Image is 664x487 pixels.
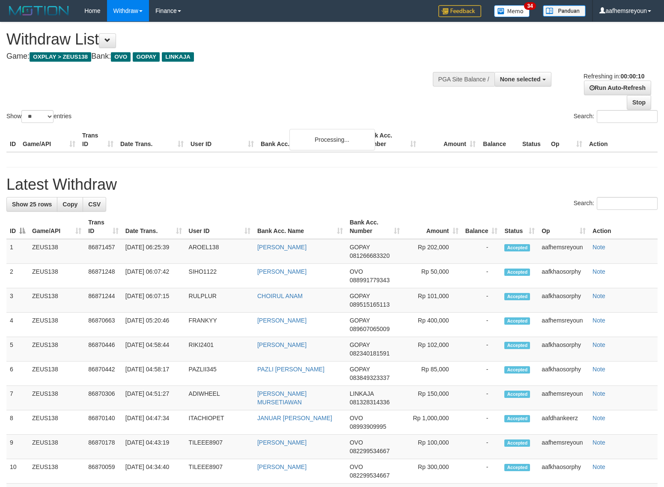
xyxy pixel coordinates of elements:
th: Amount [420,128,479,152]
span: GOPAY [350,366,370,373]
span: Copy 082299534667 to clipboard [350,448,390,454]
a: Note [593,415,605,421]
a: Note [593,439,605,446]
th: Action [586,128,658,152]
span: Copy 081266683320 to clipboard [350,252,390,259]
label: Search: [574,197,658,210]
td: [DATE] 04:34:40 [122,459,185,484]
td: aafkhaosorphy [538,288,589,313]
img: Feedback.jpg [438,5,481,17]
a: Note [593,293,605,299]
td: Rp 1,000,000 [403,410,462,435]
td: ZEUS138 [29,362,85,386]
th: Balance [479,128,519,152]
th: Balance: activate to sort column ascending [462,215,501,239]
td: 86870140 [85,410,122,435]
th: Op [548,128,586,152]
a: [PERSON_NAME] [257,268,307,275]
select: Showentries [21,110,54,123]
td: RULPLUR [185,288,254,313]
a: Stop [627,95,651,110]
th: Amount: activate to sort column ascending [403,215,462,239]
div: PGA Site Balance / [433,72,494,87]
th: User ID [187,128,257,152]
td: ITACHIOPET [185,410,254,435]
span: OXPLAY > ZEUS138 [30,52,91,62]
td: 1 [6,239,29,264]
td: ZEUS138 [29,435,85,459]
th: ID [6,128,19,152]
span: Copy 082340181591 to clipboard [350,350,390,357]
td: 3 [6,288,29,313]
td: 5 [6,337,29,362]
td: aafhemsreyoun [538,435,589,459]
td: 86871244 [85,288,122,313]
a: PAZLI [PERSON_NAME] [257,366,325,373]
td: TILEEE8907 [185,435,254,459]
th: Trans ID: activate to sort column ascending [85,215,122,239]
span: Copy 088991779343 to clipboard [350,277,390,284]
a: Note [593,463,605,470]
th: Bank Acc. Number [360,128,420,152]
td: Rp 102,000 [403,337,462,362]
td: aafkhaosorphy [538,362,589,386]
span: None selected [500,76,541,83]
a: [PERSON_NAME] [257,463,307,470]
td: 86870059 [85,459,122,484]
th: Status [519,128,548,152]
td: [DATE] 04:47:34 [122,410,185,435]
td: 10 [6,459,29,484]
span: OVO [111,52,131,62]
span: Copy 089607065009 to clipboard [350,326,390,332]
td: 86870446 [85,337,122,362]
td: [DATE] 06:07:15 [122,288,185,313]
td: TILEEE8907 [185,459,254,484]
a: Note [593,268,605,275]
td: Rp 101,000 [403,288,462,313]
td: Rp 85,000 [403,362,462,386]
th: Date Trans.: activate to sort column ascending [122,215,185,239]
span: OVO [350,268,363,275]
td: aafhemsreyoun [538,386,589,410]
td: [DATE] 06:25:39 [122,239,185,264]
span: Accepted [504,366,530,373]
td: - [462,459,501,484]
td: - [462,337,501,362]
span: Copy 083849323337 to clipboard [350,374,390,381]
span: OVO [350,463,363,470]
a: [PERSON_NAME] [257,244,307,251]
h4: Game: Bank: [6,52,434,61]
td: Rp 100,000 [403,435,462,459]
span: GOPAY [350,317,370,324]
td: - [462,313,501,337]
td: - [462,386,501,410]
span: LINKAJA [162,52,194,62]
td: 86870442 [85,362,122,386]
span: Accepted [504,415,530,422]
td: [DATE] 04:58:17 [122,362,185,386]
td: 86871248 [85,264,122,288]
td: ZEUS138 [29,264,85,288]
label: Search: [574,110,658,123]
span: Show 25 rows [12,201,52,208]
td: Rp 400,000 [403,313,462,337]
input: Search: [597,110,658,123]
th: ID: activate to sort column descending [6,215,29,239]
a: Copy [57,197,83,212]
span: LINKAJA [350,390,374,397]
span: Copy 082299534667 to clipboard [350,472,390,479]
a: [PERSON_NAME] [257,317,307,324]
th: Bank Acc. Name [257,128,360,152]
th: Bank Acc. Name: activate to sort column ascending [254,215,346,239]
span: GOPAY [350,293,370,299]
td: ZEUS138 [29,313,85,337]
td: ZEUS138 [29,337,85,362]
label: Show entries [6,110,71,123]
td: aafdhankeerz [538,410,589,435]
a: CSV [83,197,106,212]
td: 7 [6,386,29,410]
span: OVO [350,439,363,446]
button: None selected [494,72,551,87]
td: - [462,264,501,288]
span: GOPAY [133,52,160,62]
